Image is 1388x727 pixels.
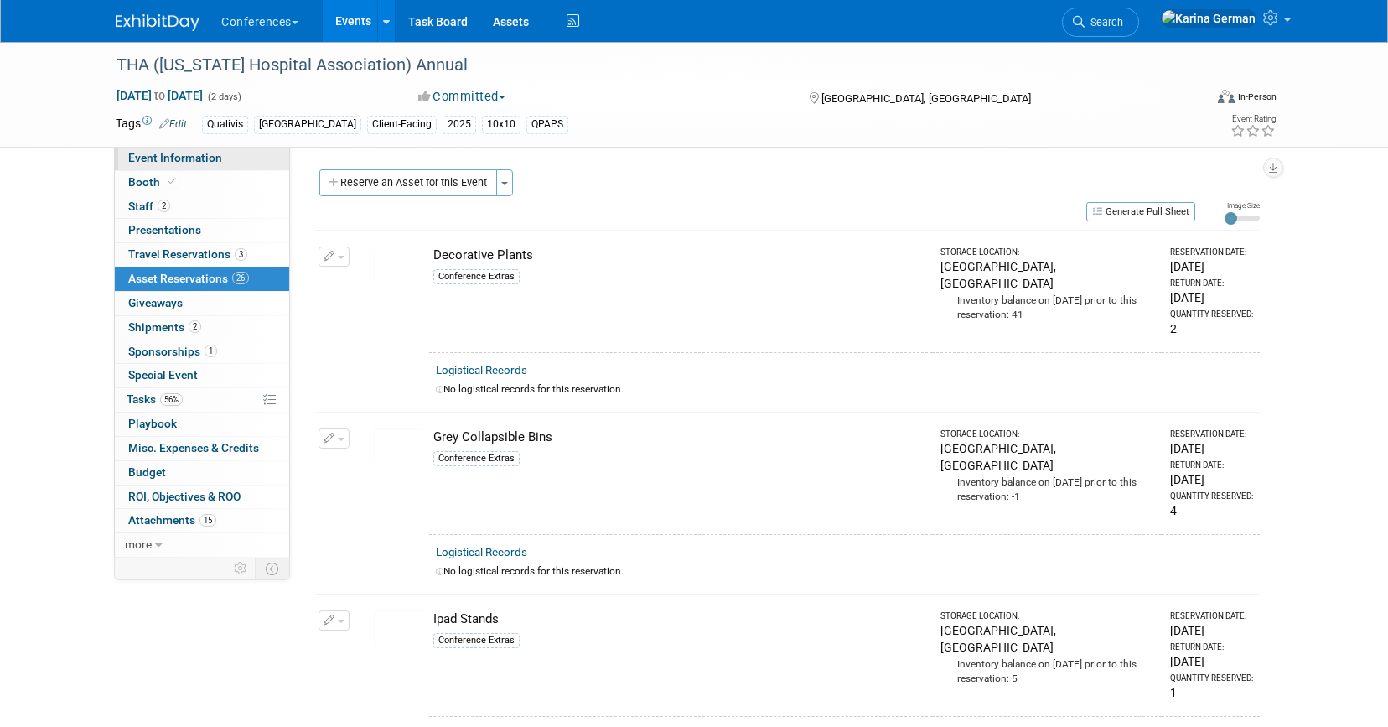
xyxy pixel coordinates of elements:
div: Inventory balance on [DATE] prior to this reservation: -1 [940,474,1155,504]
span: 1 [205,345,217,357]
a: Special Event [115,364,289,387]
a: Booth [115,171,289,195]
a: Giveaways [115,292,289,315]
div: Grey Collapsible Bins [433,428,925,446]
div: 10x10 [482,116,520,133]
a: Staff2 [115,195,289,219]
div: 1 [1170,684,1253,701]
span: 2 [158,200,170,212]
img: View Images [374,247,422,283]
a: Edit [159,118,187,130]
div: Qualivis [202,116,248,133]
div: Inventory balance on [DATE] prior to this reservation: 41 [940,292,1155,322]
div: Image Size [1225,200,1260,210]
div: Event Format [1104,87,1277,112]
div: No logistical records for this reservation. [436,382,1253,397]
a: Misc. Expenses & Credits [115,437,289,460]
span: Special Event [128,368,198,382]
span: more [125,537,152,551]
div: [DATE] [1170,653,1253,670]
div: [DATE] [1170,258,1253,275]
span: 26 [232,272,249,284]
a: Logistical Records [436,546,527,558]
span: [DATE] [DATE] [116,88,204,103]
a: Shipments2 [115,316,289,340]
div: QPAPS [526,116,568,133]
div: Decorative Plants [433,247,925,264]
span: Presentations [128,223,201,236]
img: Format-Inperson.png [1218,90,1235,103]
td: Toggle Event Tabs [256,558,290,579]
span: 15 [199,514,216,527]
a: more [115,533,289,557]
div: Inventory balance on [DATE] prior to this reservation: 5 [940,656,1155,686]
a: Attachments15 [115,509,289,532]
span: Tasks [127,392,183,406]
td: Tags [116,115,187,134]
div: Quantity Reserved: [1170,309,1253,320]
td: Personalize Event Tab Strip [226,558,256,579]
span: 3 [235,248,247,261]
img: Karina German [1161,9,1256,28]
div: Reservation Date: [1170,610,1253,622]
span: to [152,89,168,102]
a: Search [1062,8,1139,37]
div: [DATE] [1170,471,1253,488]
span: Search [1085,16,1123,29]
div: [GEOGRAPHIC_DATA], [GEOGRAPHIC_DATA] [940,622,1155,656]
div: [DATE] [1170,622,1253,639]
a: Playbook [115,413,289,436]
div: THA ([US_STATE] Hospital Association) Annual [111,50,1178,80]
div: In-Person [1237,91,1277,103]
span: Attachments [128,513,216,527]
span: Giveaways [128,296,183,309]
i: Booth reservation complete [168,177,176,186]
a: Budget [115,461,289,485]
span: Shipments [128,320,201,334]
div: No logistical records for this reservation. [436,564,1253,579]
div: [GEOGRAPHIC_DATA], [GEOGRAPHIC_DATA] [940,258,1155,292]
div: Conference Extras [433,451,520,466]
div: Ipad Stands [433,610,925,628]
img: ExhibitDay [116,14,199,31]
a: Logistical Records [436,364,527,376]
span: [GEOGRAPHIC_DATA], [GEOGRAPHIC_DATA] [821,92,1031,105]
div: [GEOGRAPHIC_DATA] [254,116,361,133]
div: [DATE] [1170,440,1253,457]
div: Quantity Reserved: [1170,672,1253,684]
span: (2 days) [206,91,241,102]
button: Generate Pull Sheet [1086,202,1195,221]
div: Conference Extras [433,269,520,284]
div: Storage Location: [940,247,1155,258]
div: Reservation Date: [1170,428,1253,440]
div: Client-Facing [367,116,437,133]
div: 2025 [443,116,476,133]
span: Sponsorships [128,345,217,358]
button: Committed [412,88,512,106]
div: [DATE] [1170,289,1253,306]
div: 4 [1170,502,1253,519]
div: Quantity Reserved: [1170,491,1253,502]
div: Event Rating [1230,115,1276,123]
div: Storage Location: [940,610,1155,622]
a: Sponsorships1 [115,340,289,364]
a: Event Information [115,147,289,170]
span: 2 [189,320,201,333]
img: View Images [374,610,422,647]
a: Tasks56% [115,388,289,412]
span: ROI, Objectives & ROO [128,490,241,503]
div: Storage Location: [940,428,1155,440]
div: [GEOGRAPHIC_DATA], [GEOGRAPHIC_DATA] [940,440,1155,474]
div: Return Date: [1170,641,1253,653]
div: Reservation Date: [1170,247,1253,258]
span: Staff [128,200,170,213]
div: Return Date: [1170,460,1253,471]
button: Reserve an Asset for this Event [319,169,497,196]
div: 2 [1170,320,1253,337]
img: View Images [374,428,422,465]
a: ROI, Objectives & ROO [115,486,289,509]
span: Playbook [128,417,177,430]
span: 56% [160,393,183,406]
span: Event Information [128,151,222,164]
div: Conference Extras [433,633,520,648]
